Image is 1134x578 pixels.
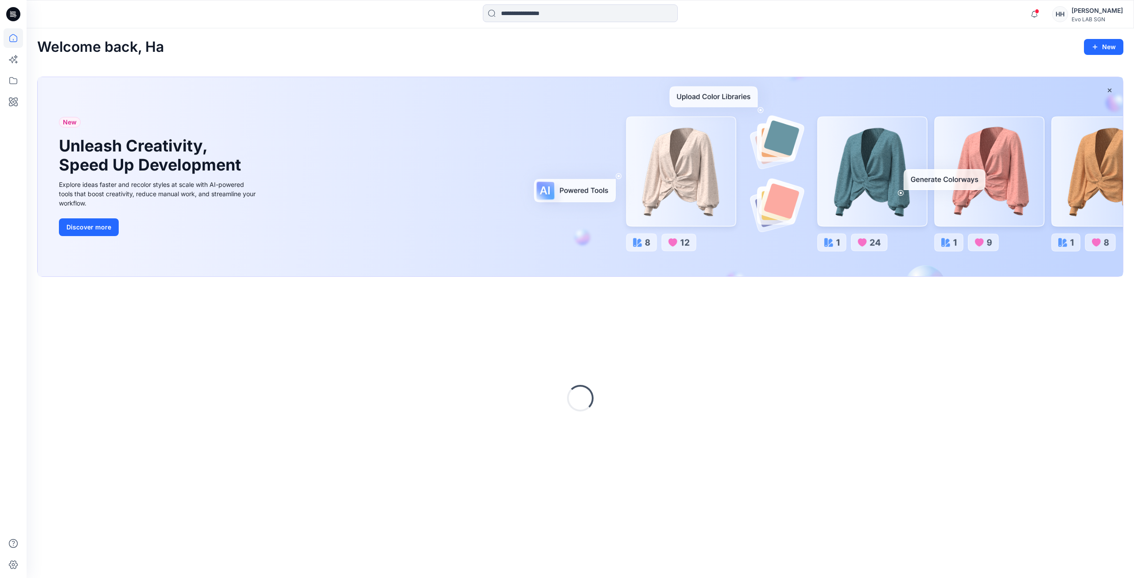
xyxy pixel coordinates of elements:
[1084,39,1123,55] button: New
[59,218,258,236] a: Discover more
[1072,16,1123,23] div: Evo LAB SGN
[1052,6,1068,22] div: HH
[63,117,77,128] span: New
[59,180,258,208] div: Explore ideas faster and recolor styles at scale with AI-powered tools that boost creativity, red...
[37,39,164,55] h2: Welcome back, Ha
[59,136,245,175] h1: Unleash Creativity, Speed Up Development
[1072,5,1123,16] div: [PERSON_NAME]
[59,218,119,236] button: Discover more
